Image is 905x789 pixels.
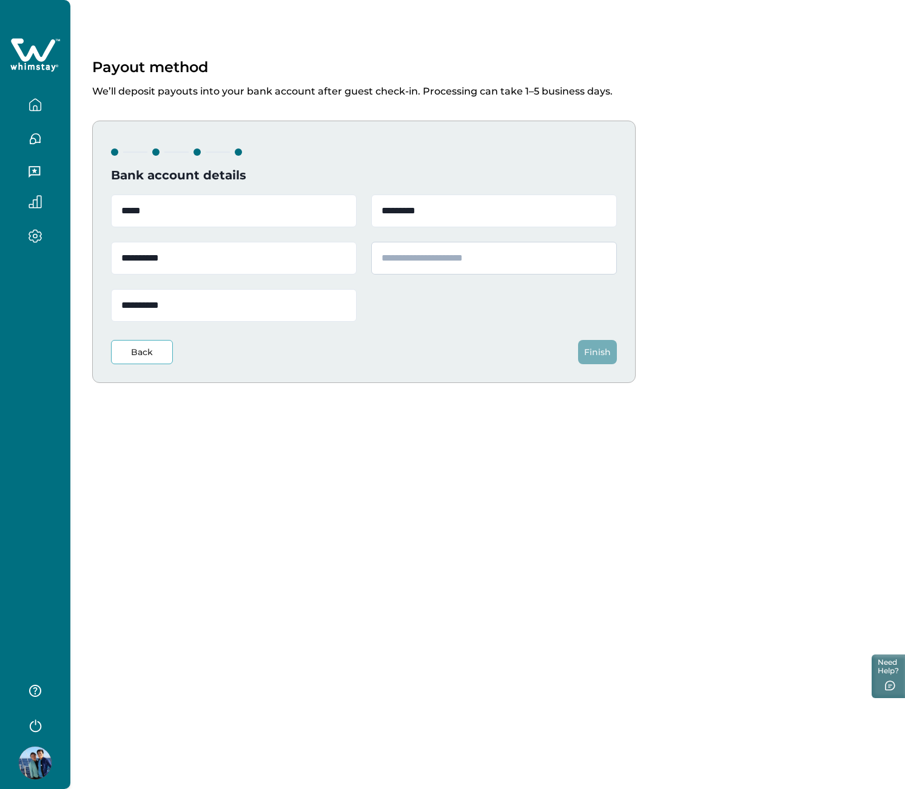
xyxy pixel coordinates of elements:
[92,58,208,76] p: Payout method
[111,168,617,182] h4: Bank account details
[578,340,617,364] button: Finish
[92,76,883,98] p: We’ll deposit payouts into your bank account after guest check-in. Processing can take 1–5 busine...
[111,340,173,364] button: Back
[19,747,52,779] img: Whimstay Host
